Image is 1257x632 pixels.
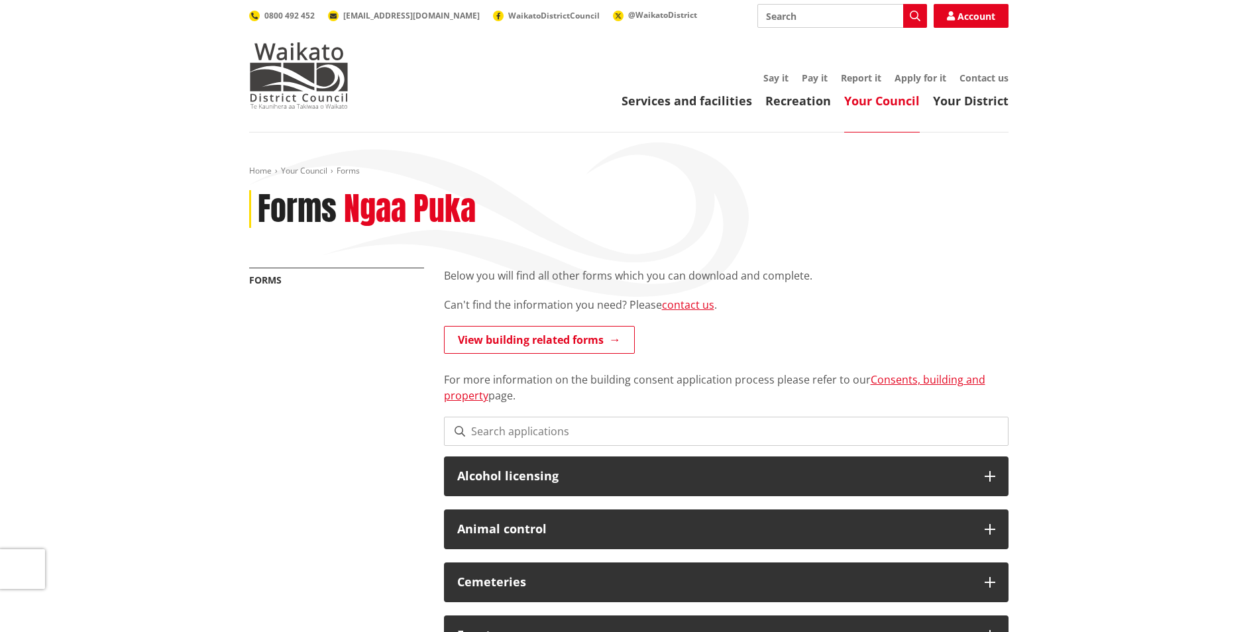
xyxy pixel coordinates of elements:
a: View building related forms [444,326,635,354]
a: Consents, building and property [444,372,985,403]
h3: Alcohol licensing [457,470,971,483]
a: Home [249,165,272,176]
a: Your District [933,93,1009,109]
a: Say it [763,72,789,84]
a: 0800 492 452 [249,10,315,21]
a: Forms [249,274,282,286]
a: Your Council [844,93,920,109]
a: Recreation [765,93,831,109]
a: contact us [662,297,714,312]
h2: Ngaa Puka [344,190,476,229]
input: Search applications [444,417,1009,446]
a: [EMAIL_ADDRESS][DOMAIN_NAME] [328,10,480,21]
span: Forms [337,165,360,176]
a: @WaikatoDistrict [613,9,697,21]
a: Apply for it [895,72,946,84]
a: WaikatoDistrictCouncil [493,10,600,21]
a: Account [934,4,1009,28]
a: Services and facilities [622,93,752,109]
p: Can't find the information you need? Please . [444,297,1009,313]
span: 0800 492 452 [264,10,315,21]
a: Pay it [802,72,828,84]
nav: breadcrumb [249,166,1009,177]
a: Your Council [281,165,327,176]
p: For more information on the building consent application process please refer to our page. [444,356,1009,403]
span: WaikatoDistrictCouncil [508,10,600,21]
a: Contact us [959,72,1009,84]
a: Report it [841,72,881,84]
h3: Cemeteries [457,576,971,589]
span: [EMAIL_ADDRESS][DOMAIN_NAME] [343,10,480,21]
span: @WaikatoDistrict [628,9,697,21]
h3: Animal control [457,523,971,536]
img: Waikato District Council - Te Kaunihera aa Takiwaa o Waikato [249,42,349,109]
h1: Forms [258,190,337,229]
input: Search input [757,4,927,28]
p: Below you will find all other forms which you can download and complete. [444,268,1009,284]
